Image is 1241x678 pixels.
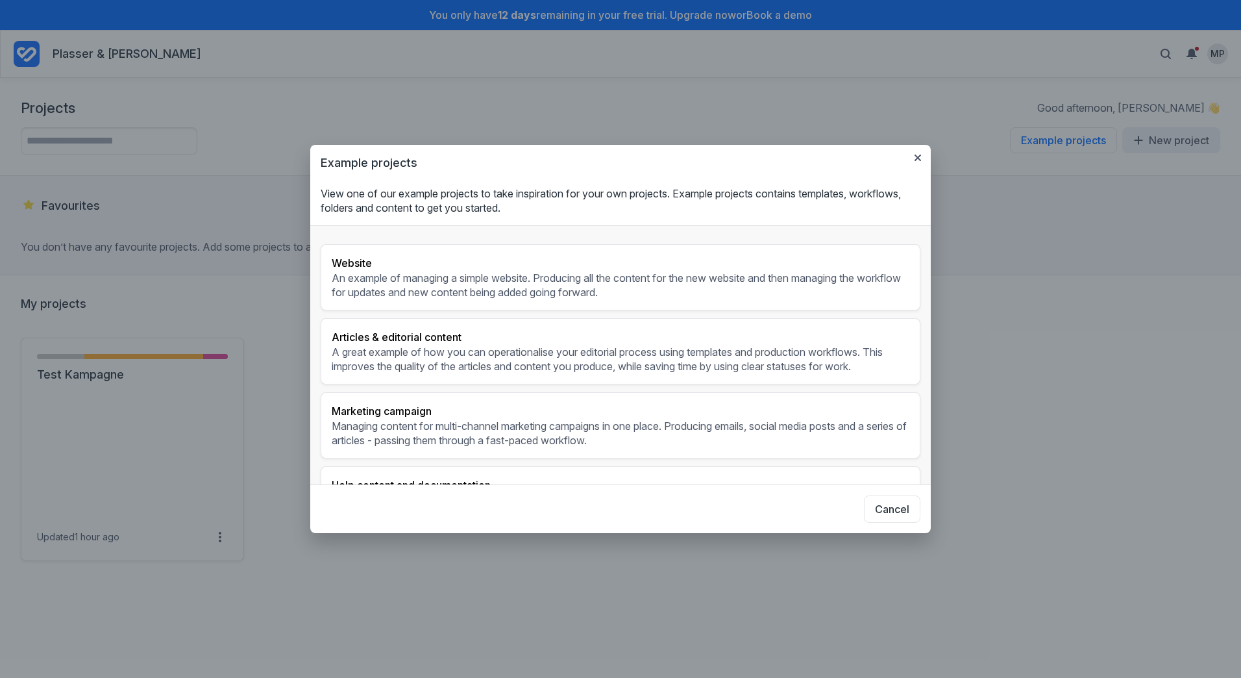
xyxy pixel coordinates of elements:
[321,155,920,171] h3: Example projects
[332,477,909,493] h3: Help content and documentation
[321,318,920,384] a: Articles & editorial contentA great example of how you can operationalise your editorial process ...
[321,466,920,533] a: Help content and documentationThis project shows how we manage all of our own help and support do...
[864,496,920,523] button: Cancel
[332,419,909,447] p: Managing content for multi-channel marketing campaigns in one place. Producing emails, social med...
[332,329,909,345] h3: Articles & editorial content
[332,271,909,299] p: An example of managing a simple website. Producing all the content for the new website and then m...
[321,244,920,310] a: WebsiteAn example of managing a simple website. Producing all the content for the new website and...
[321,186,920,215] p: View one of our example projects to take inspiration for your own projects. Example projects cont...
[332,255,909,271] h3: Website
[321,392,920,458] a: Marketing campaignManaging content for multi-channel marketing campaigns in one place. Producing ...
[332,403,909,419] h3: Marketing campaign
[332,345,909,373] p: A great example of how you can operationalise your editorial process using templates and producti...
